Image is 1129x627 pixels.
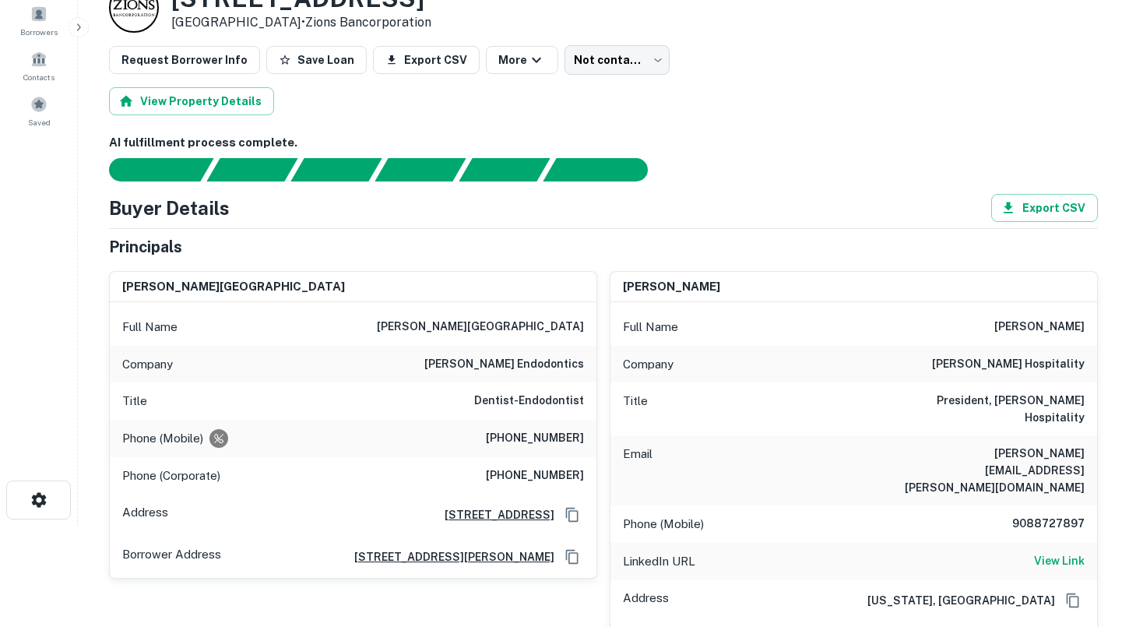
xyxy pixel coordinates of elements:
div: Principals found, still searching for contact information. This may take time... [459,158,550,181]
div: Documents found, AI parsing details... [290,158,382,181]
p: Phone (Mobile) [623,515,704,534]
a: Saved [5,90,73,132]
p: [GEOGRAPHIC_DATA] • [171,13,431,32]
h6: [US_STATE], [GEOGRAPHIC_DATA] [855,592,1055,609]
div: Not contacted [564,45,670,75]
span: Contacts [23,71,55,83]
h6: [PERSON_NAME][GEOGRAPHIC_DATA] [122,278,345,296]
h5: Principals [109,235,182,259]
button: Copy Address [561,545,584,569]
p: Address [623,589,669,612]
p: Email [623,445,652,496]
iframe: Chat Widget [1051,453,1129,527]
button: View Property Details [109,87,274,115]
h6: [PHONE_NUMBER] [486,467,584,485]
a: [STREET_ADDRESS] [432,506,554,523]
span: Saved [28,116,51,129]
button: Save Loan [266,46,367,74]
p: Title [122,392,147,410]
h6: [PERSON_NAME][EMAIL_ADDRESS][PERSON_NAME][DOMAIN_NAME] [898,445,1085,496]
button: Export CSV [991,194,1098,222]
button: Request Borrower Info [109,46,260,74]
div: Requests to not be contacted at this number [209,429,228,448]
button: Export CSV [373,46,480,74]
p: Phone (Mobile) [122,429,203,448]
a: [STREET_ADDRESS][PERSON_NAME] [342,548,554,565]
p: LinkedIn URL [623,552,695,571]
button: More [486,46,558,74]
p: Company [122,355,173,374]
button: Copy Address [561,503,584,527]
div: Principals found, AI now looking for contact information... [375,158,466,181]
h6: [PERSON_NAME] [623,278,720,296]
h6: AI fulfillment process complete. [109,134,1098,152]
p: Borrower Address [122,545,221,569]
button: Copy Address [1061,589,1085,612]
h6: President, [PERSON_NAME] Hospitality [898,392,1085,426]
p: Company [623,355,674,374]
h6: 9088727897 [991,515,1085,534]
p: Full Name [122,318,178,336]
p: Full Name [623,318,678,336]
h6: View Link [1034,552,1085,569]
div: Your request is received and processing... [206,158,297,181]
h6: [PERSON_NAME][GEOGRAPHIC_DATA] [377,318,584,336]
a: View Link [1034,552,1085,571]
h6: [PERSON_NAME] hospitality [932,355,1085,374]
p: Title [623,392,648,426]
h6: Dentist-Endodontist [474,392,584,410]
h6: [PERSON_NAME] [994,318,1085,336]
h4: Buyer Details [109,194,230,222]
p: Address [122,503,168,527]
div: AI fulfillment process complete. [543,158,666,181]
h6: [PERSON_NAME] endodontics [424,355,584,374]
p: Phone (Corporate) [122,467,220,485]
a: Contacts [5,44,73,86]
div: Sending borrower request to AI... [90,158,207,181]
span: Borrowers [20,26,58,38]
h6: [PHONE_NUMBER] [486,429,584,448]
a: Zions Bancorporation [305,15,431,30]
